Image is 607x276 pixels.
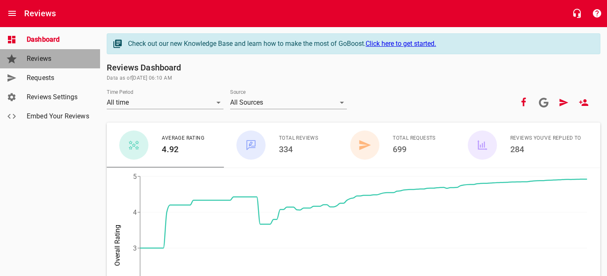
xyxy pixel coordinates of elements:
[514,93,534,113] button: Your Facebook account is connected
[587,3,607,23] button: Support Portal
[279,143,318,156] h6: 334
[27,92,90,102] span: Reviews Settings
[27,73,90,83] span: Requests
[27,35,90,45] span: Dashboard
[230,90,246,95] label: Source
[393,134,436,143] span: Total Requests
[133,173,137,181] tspan: 5
[534,93,554,113] a: Connect your Google account
[128,39,592,49] div: Check out our new Knowledge Base and learn how to make the most of GoBoost.
[27,111,90,121] span: Embed Your Reviews
[2,3,22,23] button: Open drawer
[510,134,581,143] span: Reviews You've Replied To
[574,93,594,113] a: New User
[554,93,574,113] a: Request Review
[162,143,204,156] h6: 4.92
[107,61,600,74] h6: Reviews Dashboard
[133,208,137,216] tspan: 4
[107,96,223,109] div: All time
[366,40,436,48] a: Click here to get started.
[279,134,318,143] span: Total Reviews
[24,7,56,20] h6: Reviews
[510,143,581,156] h6: 284
[27,54,90,64] span: Reviews
[113,225,121,266] tspan: Overall Rating
[230,96,347,109] div: All Sources
[393,143,436,156] h6: 699
[567,3,587,23] button: Live Chat
[107,74,600,83] span: Data as of [DATE] 06:10 AM
[162,134,204,143] span: Average Rating
[107,90,133,95] label: Time Period
[133,244,137,252] tspan: 3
